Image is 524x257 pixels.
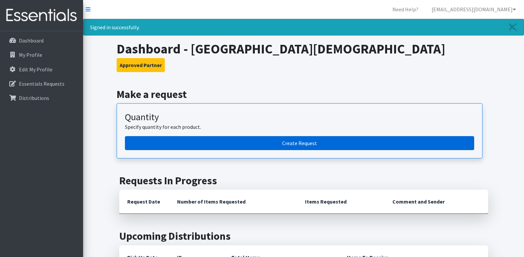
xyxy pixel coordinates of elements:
[19,37,44,44] p: Dashboard
[125,136,474,150] a: Create a request by quantity
[3,34,80,47] a: Dashboard
[3,4,80,27] img: HumanEssentials
[387,3,424,16] a: Need Help?
[169,190,297,214] th: Number of Items Requested
[19,51,42,58] p: My Profile
[19,95,49,101] p: Distributions
[117,88,490,101] h2: Make a request
[125,112,474,123] h3: Quantity
[119,190,169,214] th: Request Date
[502,19,524,35] a: Close
[384,190,488,214] th: Comment and Sender
[125,123,474,131] p: Specify quantity for each product.
[83,19,524,36] div: Signed in successfully.
[119,174,488,187] h2: Requests In Progress
[19,66,52,73] p: Edit My Profile
[3,91,80,105] a: Distributions
[3,63,80,76] a: Edit My Profile
[297,190,384,214] th: Items Requested
[117,58,165,72] button: Approved Partner
[119,230,488,242] h2: Upcoming Distributions
[3,48,80,61] a: My Profile
[19,80,64,87] p: Essentials Requests
[117,41,490,57] h1: Dashboard - [GEOGRAPHIC_DATA][DEMOGRAPHIC_DATA]
[3,77,80,90] a: Essentials Requests
[426,3,521,16] a: [EMAIL_ADDRESS][DOMAIN_NAME]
